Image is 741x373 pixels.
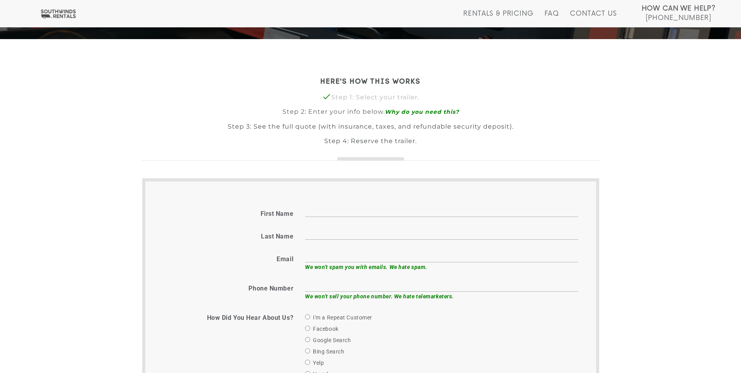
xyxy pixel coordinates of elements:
[305,348,310,353] input: Bing Search
[39,9,77,19] img: Southwinds Rentals Logo
[305,264,427,270] em: We won't spam you with emails. We hate spam.
[305,314,310,319] input: I'm a Repeat Customer
[305,337,310,342] input: Google Search
[322,92,331,101] span: check
[261,210,294,218] label: First name
[142,92,599,102] p: Step 1: Select your trailer.
[646,14,711,22] span: [PHONE_NUMBER]
[305,313,372,322] label: I'm a Repeat Customer
[261,233,293,240] label: Last name
[385,108,459,115] em: Why do you need this?
[545,10,559,27] a: FAQ
[305,324,338,334] label: Facebook
[463,10,533,27] a: Rentals & Pricing
[305,335,351,345] label: Google Search
[642,5,716,13] strong: How Can We Help?
[282,108,459,115] a: Step 2: Enter your info below.Why do you need this?
[207,314,294,322] label: How did you hear about us?
[305,360,310,365] input: Yelp
[142,121,599,132] p: Step 3: See the full quote (with insurance, taxes, and refundable security deposit).
[570,10,616,27] a: Contact Us
[248,285,293,292] label: Phone number
[142,136,599,146] p: Step 4: Reserve the trailer.
[305,326,310,331] input: Facebook
[305,347,344,356] label: Bing Search
[305,358,324,368] label: Yelp
[277,255,293,263] label: Email
[305,293,454,299] em: We won't sell your phone number. We hate telemarketers.
[642,4,716,21] a: How Can We Help? [PHONE_NUMBER]
[320,79,421,85] strong: HERE'S HOW THIS WORKS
